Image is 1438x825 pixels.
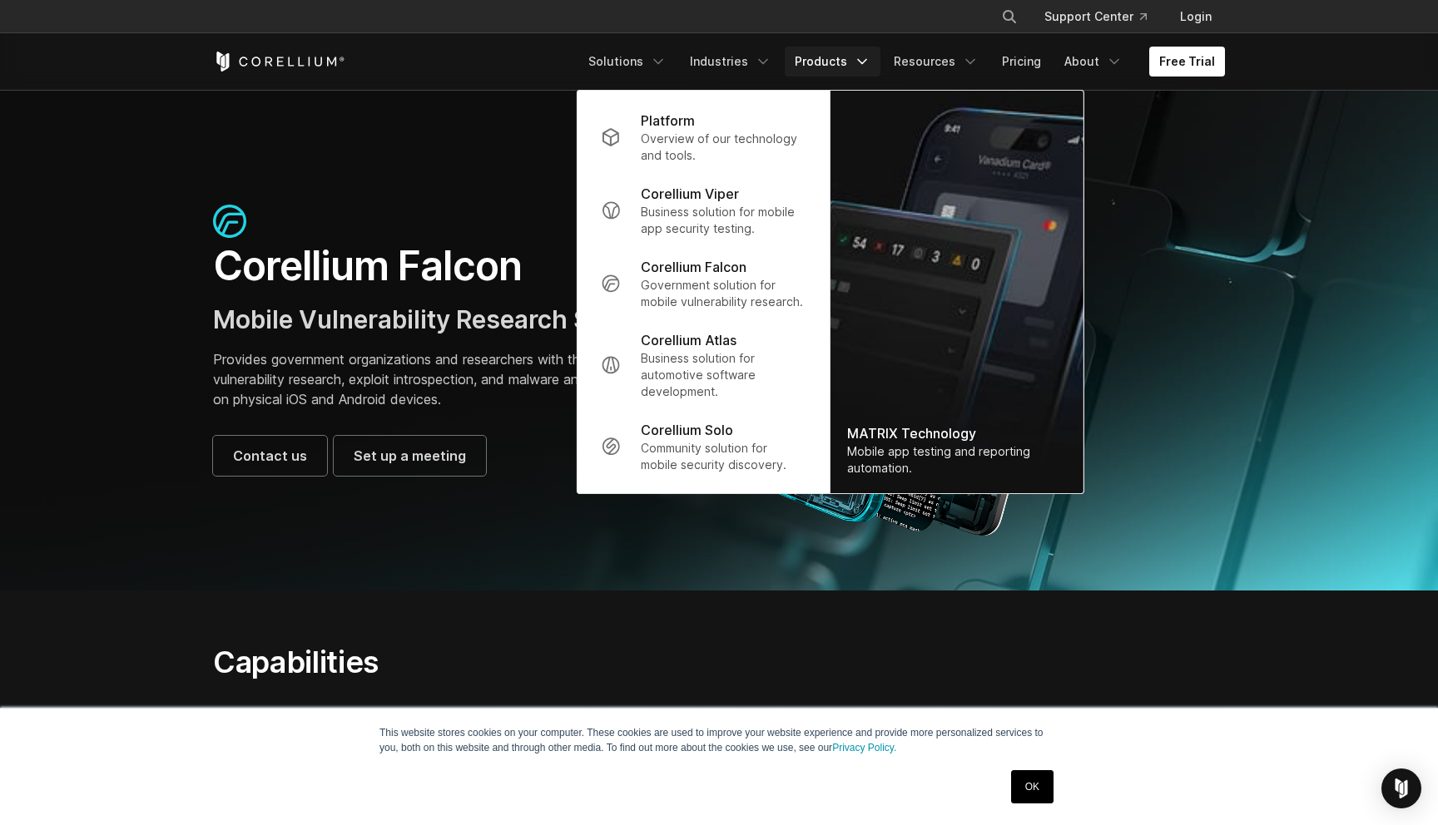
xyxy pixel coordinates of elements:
a: Platform Overview of our technology and tools. [588,101,820,174]
span: Set up a meeting [354,446,466,466]
div: MATRIX Technology [847,423,1067,443]
p: Corellium Solo [641,420,733,440]
p: Corellium Atlas [641,330,736,350]
div: Navigation Menu [578,47,1225,77]
a: Solutions [578,47,677,77]
a: Contact us [213,436,327,476]
a: Products [785,47,880,77]
p: Community solution for mobile security discovery. [641,440,806,473]
p: Provides government organizations and researchers with the mobile vulnerability research, exploit... [213,349,702,409]
a: Corellium Home [213,52,345,72]
p: Business solution for mobile app security testing. [641,204,806,237]
div: Navigation Menu [981,2,1225,32]
a: OK [1011,770,1054,803]
h1: Corellium Falcon [213,241,702,291]
p: Business solution for automotive software development. [641,350,806,400]
img: Matrix_WebNav_1x [831,91,1083,493]
a: Corellium Viper Business solution for mobile app security testing. [588,174,820,247]
p: This website stores cookies on your computer. These cookies are used to improve your website expe... [379,725,1059,755]
h2: Capabilities [213,644,876,680]
p: Government solution for mobile vulnerability research. [641,277,806,310]
span: Contact us [233,446,307,466]
p: Platform [641,111,695,131]
a: Industries [680,47,781,77]
a: Login [1167,2,1225,32]
a: Free Trial [1149,47,1225,77]
a: Set up a meeting [334,436,486,476]
p: Corellium Falcon [641,257,746,277]
a: Resources [884,47,989,77]
p: Overview of our technology and tools. [641,131,806,164]
a: Support Center [1031,2,1160,32]
a: About [1054,47,1133,77]
a: Corellium Atlas Business solution for automotive software development. [588,320,820,410]
div: Open Intercom Messenger [1381,768,1421,808]
a: Privacy Policy. [832,742,896,753]
button: Search [994,2,1024,32]
a: MATRIX Technology Mobile app testing and reporting automation. [831,91,1083,493]
a: Pricing [992,47,1051,77]
span: Mobile Vulnerability Research Solutions [213,304,686,334]
a: Corellium Solo Community solution for mobile security discovery. [588,410,820,483]
p: Corellium Viper [641,184,739,204]
img: falcon-icon [213,205,246,238]
a: Corellium Falcon Government solution for mobile vulnerability research. [588,247,820,320]
div: Mobile app testing and reporting automation. [847,443,1067,477]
